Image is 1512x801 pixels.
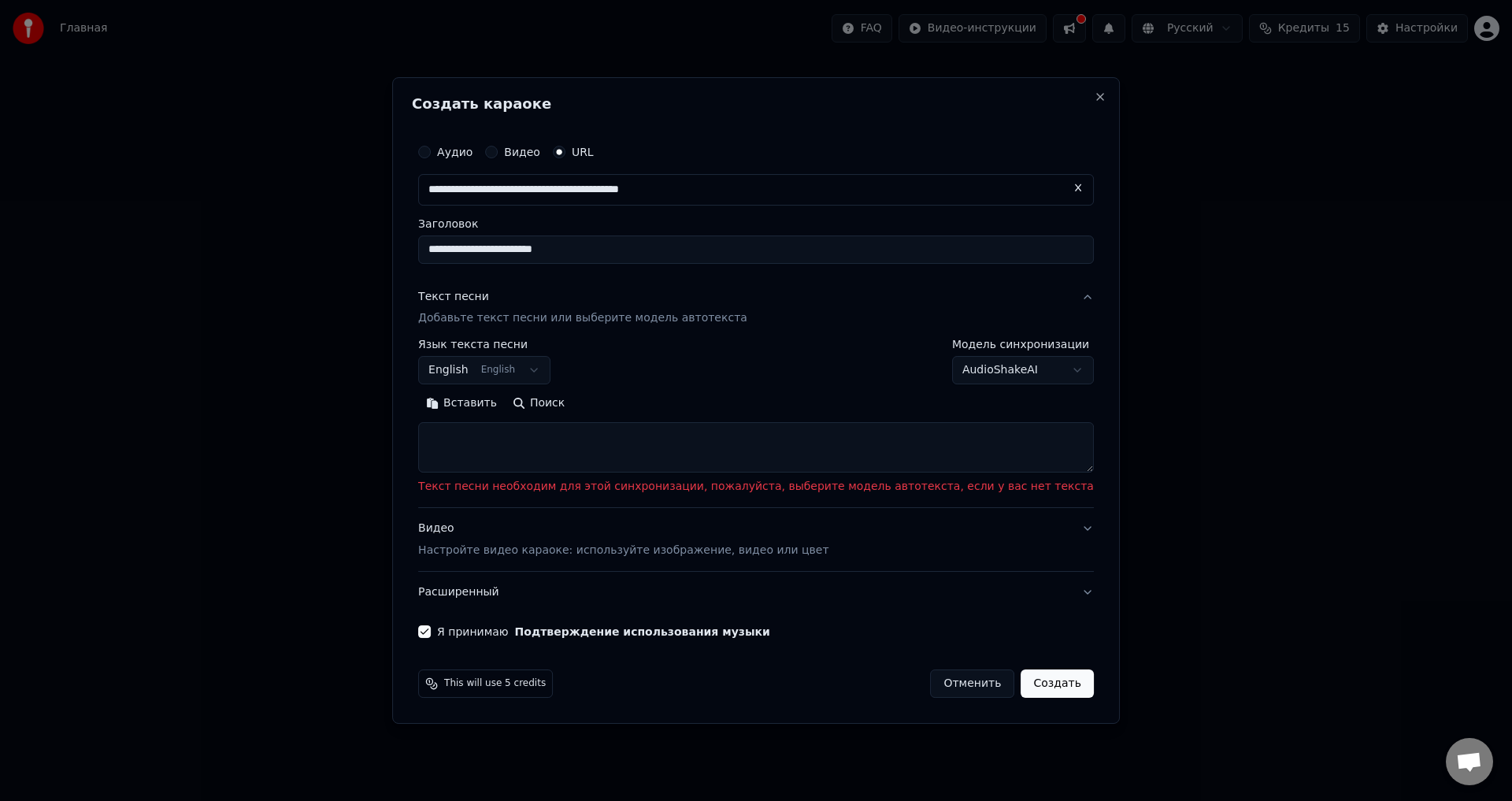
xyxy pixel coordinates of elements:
[418,276,1094,339] button: Текст песниДобавьте текст песни или выберите модель автотекста
[952,339,1094,350] label: Модель синхронизации
[418,289,489,305] div: Текст песни
[437,146,472,158] label: Аудио
[418,311,747,327] p: Добавьте текст песни или выберите модель автотекста
[412,97,1100,111] h2: Создать караоке
[418,391,505,417] button: Вставить
[504,146,540,158] label: Видео
[418,509,1094,572] button: ВидеоНастройте видео караоке: используйте изображение, видео или цвет
[418,572,1094,613] button: Расширенный
[444,677,546,690] span: This will use 5 credits
[418,521,828,559] div: Видео
[418,543,828,558] p: Настройте видео караоке: используйте изображение, видео или цвет
[418,339,550,350] label: Язык текста песни
[418,480,1094,495] p: Текст песни необходим для этой синхронизации, пожалуйста, выберите модель автотекста, если у вас ...
[505,391,573,417] button: Поиск
[572,146,594,158] label: URL
[515,626,770,637] button: Я принимаю
[418,339,1094,508] div: Текст песниДобавьте текст песни или выберите модель автотекста
[930,669,1014,698] button: Отменить
[418,218,1094,229] label: Заголовок
[437,626,770,637] label: Я принимаю
[1021,669,1093,698] button: Создать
